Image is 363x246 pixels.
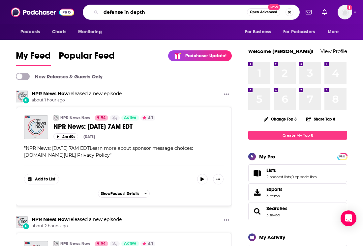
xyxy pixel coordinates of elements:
[121,115,139,121] a: Active
[247,8,280,16] button: Open AdvancedNew
[32,91,69,96] a: NPR News Now
[338,5,352,19] img: User Profile
[59,50,115,66] a: Popular Feed
[74,26,110,38] button: open menu
[35,177,55,182] span: Add to List
[248,48,314,54] a: Welcome [PERSON_NAME]!
[48,26,70,38] a: Charts
[266,194,283,198] span: 3 items
[83,134,95,139] div: [DATE]
[53,133,78,140] button: 4m 40s
[59,50,115,65] span: Popular Feed
[16,50,51,66] a: My Feed
[16,50,51,65] span: My Feed
[24,174,59,184] button: Show More Button
[291,175,317,179] a: 0 episode lists
[140,115,155,121] button: 4.1
[16,26,48,38] button: open menu
[60,115,90,121] a: NPR News Now
[101,115,106,121] span: 94
[259,234,285,240] div: My Activity
[32,223,122,229] span: about 2 hours ago
[245,27,271,37] span: For Business
[213,174,224,184] button: Show More Button
[32,91,122,97] h3: released a new episode
[338,5,352,19] button: Show profile menu
[240,26,279,38] button: open menu
[53,115,59,121] img: NPR News Now
[248,183,347,201] a: Exports
[319,7,330,18] a: Show notifications dropdown
[266,205,287,211] a: Searches
[53,123,224,131] a: NPR News: [DATE] 7AM EDT
[266,213,280,217] a: 3 saved
[266,186,283,192] span: Exports
[124,115,136,121] span: Active
[268,4,280,10] span: New
[221,91,232,99] button: Show More Button
[248,164,347,182] span: Lists
[328,27,339,37] span: More
[24,115,48,139] img: NPR News: 09-09-2025 7AM EDT
[24,145,193,158] span: NPR News: [DATE] 7AM EDTLearn more about sponsor message choices: [DOMAIN_NAME][URL] Privacy Policy
[221,216,232,225] button: Show More Button
[279,26,324,38] button: open menu
[22,223,30,230] div: New Episode
[101,7,247,17] input: Search podcasts, credits, & more...
[101,191,139,196] span: Show Podcast Details
[22,96,30,104] div: New Episode
[306,113,336,125] button: Share Top 8
[266,175,291,179] a: 2 podcast lists
[251,188,264,197] span: Exports
[291,175,291,179] span: ,
[32,216,122,223] h3: released a new episode
[98,190,150,198] button: ShowPodcast Details
[16,216,28,228] img: NPR News Now
[266,167,317,173] a: Lists
[283,27,315,37] span: For Podcasters
[303,7,314,18] a: Show notifications dropdown
[338,154,346,159] a: PRO
[52,27,66,37] span: Charts
[338,5,352,19] span: Logged in as RobinBectel
[260,115,301,123] button: Change Top 8
[24,145,193,158] span: " "
[11,6,74,18] img: Podchaser - Follow, Share and Rate Podcasts
[83,5,300,20] div: Search podcasts, credits, & more...
[320,48,347,54] a: View Profile
[341,210,356,226] div: Open Intercom Messenger
[266,167,276,173] span: Lists
[95,115,108,121] a: 94
[248,203,347,220] span: Searches
[259,153,275,160] div: My Pro
[323,26,347,38] button: open menu
[185,53,227,59] p: Podchaser Update!
[347,5,352,10] svg: Add a profile image
[251,169,264,178] a: Lists
[16,91,28,102] img: NPR News Now
[32,216,69,222] a: NPR News Now
[32,97,122,103] span: about 1 hour ago
[16,73,103,80] a: New Releases & Guests Only
[53,123,133,131] span: NPR News: [DATE] 7AM EDT
[248,131,347,140] a: Create My Top 8
[20,27,40,37] span: Podcasts
[251,207,264,216] a: Searches
[250,11,277,14] span: Open Advanced
[78,27,102,37] span: Monitoring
